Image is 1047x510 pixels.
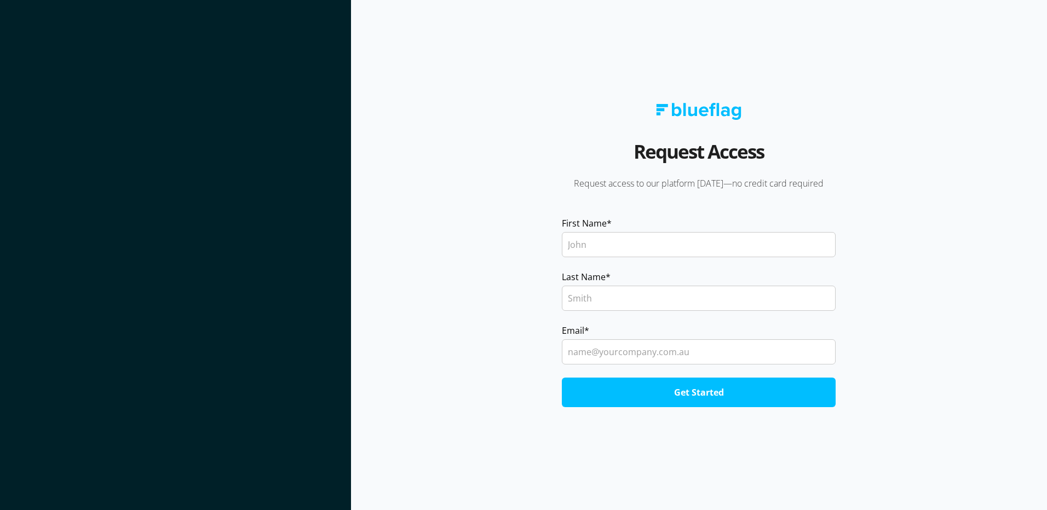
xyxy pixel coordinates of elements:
[562,339,836,364] input: name@yourcompany.com.au
[562,232,836,257] input: John
[562,324,584,337] span: Email
[562,217,607,230] span: First Name
[562,378,836,407] input: Get Started
[656,103,741,120] img: Blue Flag logo
[634,136,764,177] h2: Request Access
[546,177,851,189] p: Request access to our platform [DATE]—no credit card required
[562,270,606,283] span: Last Name
[562,286,836,311] input: Smith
